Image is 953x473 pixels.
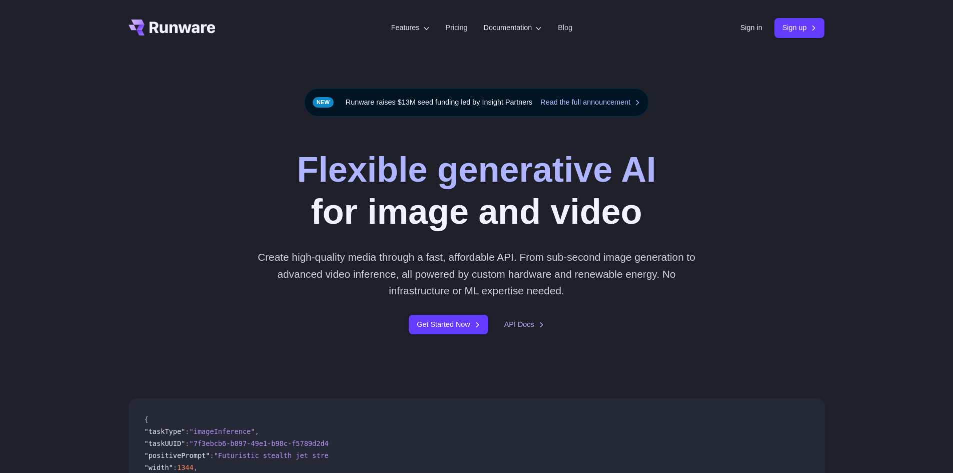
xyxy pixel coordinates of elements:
a: Get Started Now [409,315,488,334]
span: : [185,427,189,435]
span: , [255,427,259,435]
a: API Docs [504,319,544,330]
span: "Futuristic stealth jet streaking through a neon-lit cityscape with glowing purple exhaust" [214,451,587,459]
a: Pricing [446,22,468,34]
label: Features [391,22,430,34]
p: Create high-quality media through a fast, affordable API. From sub-second image generation to adv... [254,249,699,299]
span: , [194,463,198,471]
span: 1344 [177,463,194,471]
span: "taskType" [145,427,186,435]
h1: for image and video [297,149,656,233]
strong: Flexible generative AI [297,150,656,189]
a: Go to / [129,20,216,36]
span: : [173,463,177,471]
span: "7f3ebcb6-b897-49e1-b98c-f5789d2d40d7" [190,439,345,447]
span: : [185,439,189,447]
span: { [145,415,149,423]
a: Sign up [774,18,825,38]
a: Blog [558,22,572,34]
span: : [210,451,214,459]
a: Sign in [740,22,762,34]
a: Read the full announcement [540,97,640,108]
label: Documentation [484,22,542,34]
div: Runware raises $13M seed funding led by Insight Partners [304,88,649,117]
span: "positivePrompt" [145,451,210,459]
span: "taskUUID" [145,439,186,447]
span: "imageInference" [190,427,255,435]
span: "width" [145,463,173,471]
